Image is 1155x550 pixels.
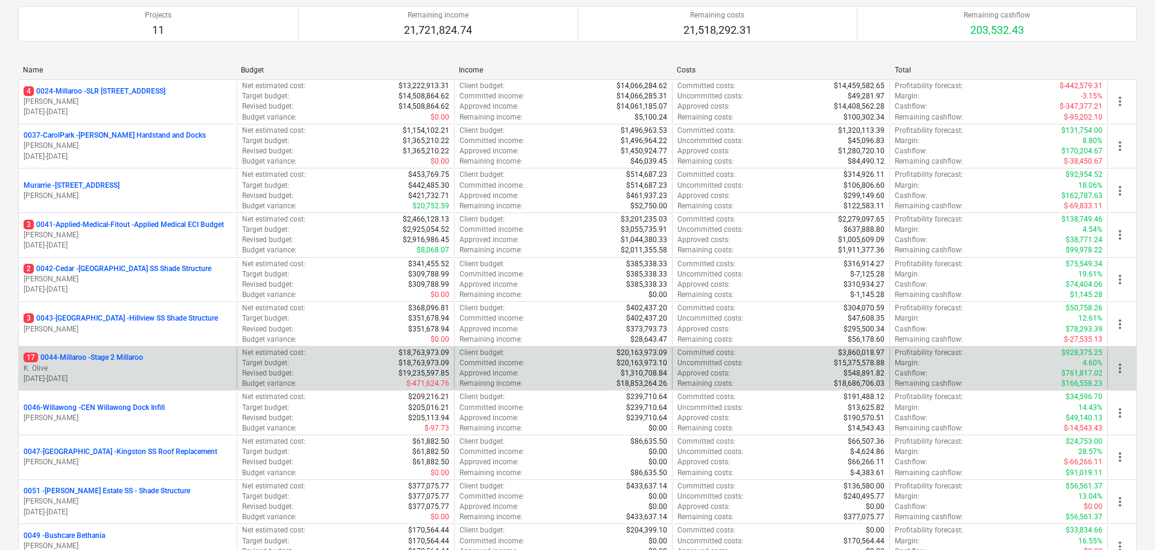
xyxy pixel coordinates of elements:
p: $122,583.11 [843,201,885,211]
p: $47,608.35 [848,313,885,324]
p: $191,488.12 [843,392,885,402]
p: Profitability forecast : [895,259,963,269]
p: Revised budget : [242,324,293,334]
p: $5,100.24 [635,112,667,123]
p: $209,216.21 [408,392,449,402]
p: Approved costs : [677,191,730,201]
p: 18.06% [1078,181,1102,191]
p: [DATE] - [DATE] [24,152,232,162]
p: Target budget : [242,91,289,101]
p: Profitability forecast : [895,126,963,136]
p: $1,044,380.33 [621,235,667,245]
p: $18,686,706.03 [834,379,885,389]
div: 0046-Willawong -CEN Willawong Dock Infill[PERSON_NAME] [24,403,232,423]
p: Margin : [895,269,920,280]
p: Remaining costs : [677,156,734,167]
p: Margin : [895,91,920,101]
p: 8.80% [1083,136,1102,146]
p: Remaining costs : [677,201,734,211]
span: more_vert [1113,94,1127,109]
p: $461,937.23 [626,191,667,201]
p: [PERSON_NAME] [24,274,232,284]
p: Remaining income : [459,379,522,389]
span: more_vert [1113,406,1127,420]
p: Net estimated cost : [242,259,306,269]
p: $402,437.20 [626,303,667,313]
p: $761,817.02 [1061,368,1102,379]
span: more_vert [1113,139,1127,153]
p: $2,279,097.65 [838,214,885,225]
p: 0049 - Bushcare Bethania [24,531,105,541]
p: 21,721,824.74 [404,23,472,37]
p: $14,066,284.62 [616,81,667,91]
p: $514,687.23 [626,170,667,180]
p: $1,280,720.10 [838,146,885,156]
p: Committed income : [459,136,524,146]
p: $1,145.28 [1070,290,1102,300]
p: $14,408,562.28 [834,101,885,112]
p: Profitability forecast : [895,81,963,91]
p: K. Olive [24,363,232,374]
p: Approved costs : [677,146,730,156]
p: $100,302.34 [843,112,885,123]
p: Target budget : [242,269,289,280]
p: Budget variance : [242,201,296,211]
p: $514,687.23 [626,181,667,191]
p: $1,154,102.21 [403,126,449,136]
p: 0044-Millaroo - Stage 2 Millaroo [24,353,143,363]
p: $0.00 [430,112,449,123]
p: $351,678.94 [408,324,449,334]
p: $15,375,578.88 [834,358,885,368]
p: 0043-[GEOGRAPHIC_DATA] - Hillview SS Shade Structure [24,313,218,324]
p: $52,750.00 [630,201,667,211]
p: $-95,202.10 [1064,112,1102,123]
span: more_vert [1113,450,1127,464]
p: 0041-Applied-Medical-Fitout - Applied Medical ECI Budget [24,220,224,230]
p: $28,643.47 [630,334,667,345]
p: Net estimated cost : [242,348,306,358]
p: $166,558.23 [1061,379,1102,389]
p: $1,005,609.09 [838,235,885,245]
p: Uncommitted costs : [677,136,743,146]
p: Profitability forecast : [895,170,963,180]
p: $548,891.82 [843,368,885,379]
p: Remaining costs : [677,334,734,345]
p: $74,404.06 [1066,280,1102,290]
div: 40024-Millaroo -SLR [STREET_ADDRESS][PERSON_NAME][DATE]-[DATE] [24,86,232,117]
p: $0.00 [430,290,449,300]
p: $421,732.71 [408,191,449,201]
p: Projects [145,10,171,21]
p: Client budget : [459,170,505,180]
p: Cashflow : [895,101,927,112]
p: Profitability forecast : [895,392,963,402]
p: $309,788.99 [408,269,449,280]
p: Cashflow : [895,324,927,334]
p: $309,788.99 [408,280,449,290]
span: 4 [24,86,34,96]
p: $341,455.52 [408,259,449,269]
p: Target budget : [242,358,289,368]
p: Net estimated cost : [242,170,306,180]
p: $0.00 [648,290,667,300]
p: Remaining income [404,10,472,21]
p: Remaining costs : [677,245,734,255]
p: Revised budget : [242,235,293,245]
p: [PERSON_NAME] [24,230,232,240]
p: 203,532.43 [964,23,1030,37]
p: Remaining cashflow : [895,245,963,255]
p: 0047-[GEOGRAPHIC_DATA] - Kingston SS Roof Replacement [24,447,217,457]
p: $-69,833.11 [1064,201,1102,211]
p: $1,496,963.53 [621,126,667,136]
p: Budget variance : [242,379,296,389]
p: Profitability forecast : [895,348,963,358]
p: 0024-Millaroo - SLR [STREET_ADDRESS] [24,86,165,97]
p: Remaining costs : [677,112,734,123]
p: Client budget : [459,259,505,269]
p: Net estimated cost : [242,81,306,91]
p: $14,061,185.07 [616,101,667,112]
p: $20,163,973.09 [616,348,667,358]
p: $0.00 [430,334,449,345]
p: $295,500.34 [843,324,885,334]
p: Uncommitted costs : [677,269,743,280]
p: $106,806.60 [843,181,885,191]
